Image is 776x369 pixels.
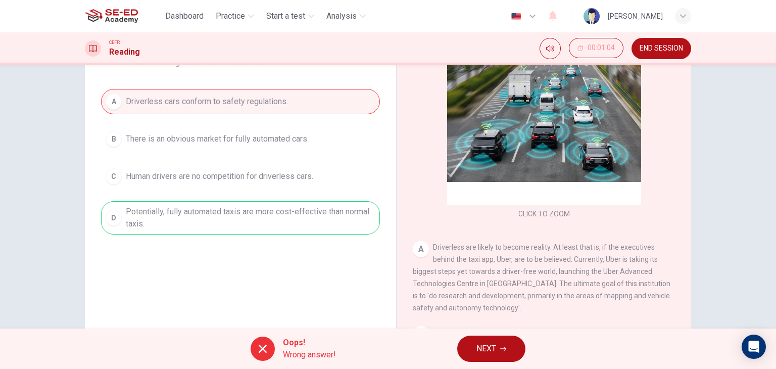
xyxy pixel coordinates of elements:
[742,335,766,359] div: Open Intercom Messenger
[413,241,429,257] div: A
[584,8,600,24] img: Profile picture
[161,7,208,25] button: Dashboard
[510,13,522,20] img: en
[165,10,204,22] span: Dashboard
[540,38,561,59] div: Mute
[283,337,336,349] span: Oops!
[569,38,623,58] button: 00:01:04
[640,44,683,53] span: END SESSION
[85,6,161,26] a: SE-ED Academy logo
[569,38,623,59] div: Hide
[322,7,370,25] button: Analysis
[262,7,318,25] button: Start a test
[109,39,120,46] span: CEFR
[476,342,496,356] span: NEXT
[212,7,258,25] button: Practice
[413,326,429,342] div: B
[85,6,138,26] img: SE-ED Academy logo
[109,46,140,58] h1: Reading
[413,243,670,312] span: Driverless are likely to become reality. At least that is, if the executives behind the taxi app,...
[457,336,525,362] button: NEXT
[608,10,663,22] div: [PERSON_NAME]
[216,10,245,22] span: Practice
[266,10,305,22] span: Start a test
[326,10,357,22] span: Analysis
[588,44,615,52] span: 00:01:04
[283,349,336,361] span: Wrong answer!
[632,38,691,59] button: END SESSION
